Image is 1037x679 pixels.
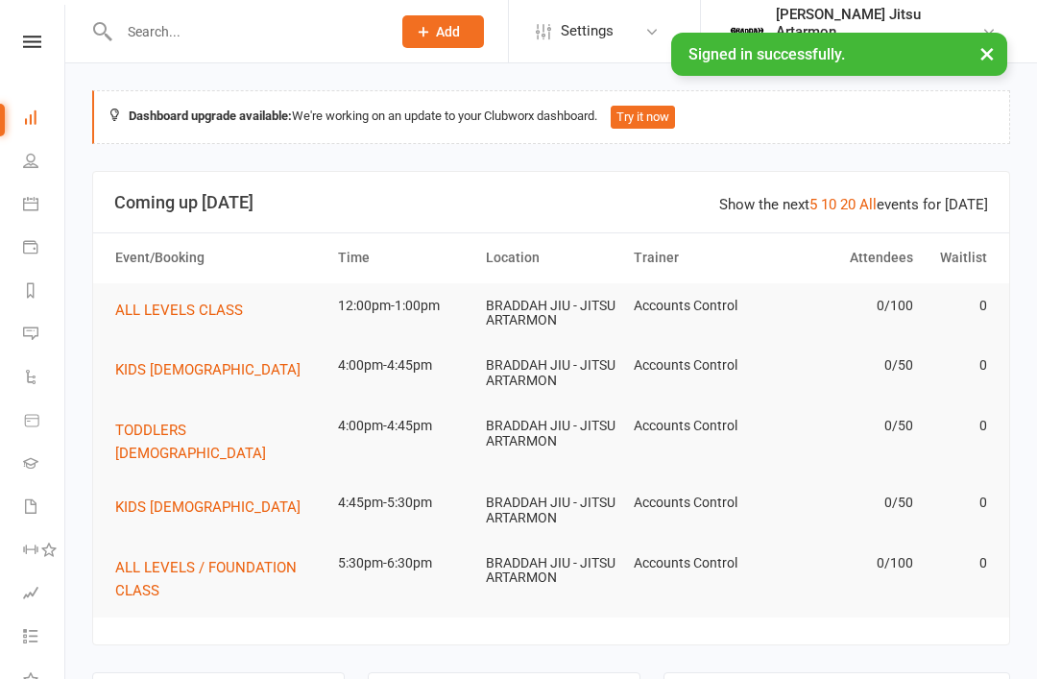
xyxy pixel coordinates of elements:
input: Search... [113,18,377,45]
button: ALL LEVELS / FOUNDATION CLASS [115,556,321,602]
th: Attendees [773,233,921,282]
td: 4:45pm-5:30pm [329,480,477,525]
button: × [970,33,1004,74]
td: Accounts Control [625,283,773,328]
td: Accounts Control [625,343,773,388]
td: 0 [922,541,996,586]
span: Settings [561,10,614,53]
td: BRADDAH JIU - JITSU ARTARMON [477,283,625,344]
span: TODDLERS [DEMOGRAPHIC_DATA] [115,422,266,462]
button: KIDS [DEMOGRAPHIC_DATA] [115,496,314,519]
a: Assessments [23,573,66,617]
td: BRADDAH JIU - JITSU ARTARMON [477,343,625,403]
a: 5 [809,196,817,213]
td: 0 [922,480,996,525]
td: 0/50 [773,343,921,388]
button: Try it now [611,106,675,129]
img: thumb_image1701639914.png [728,12,766,51]
span: KIDS [DEMOGRAPHIC_DATA] [115,361,301,378]
a: 10 [821,196,836,213]
span: ALL LEVELS CLASS [115,302,243,319]
strong: Dashboard upgrade available: [129,109,292,123]
span: ALL LEVELS / FOUNDATION CLASS [115,559,297,599]
td: 5:30pm-6:30pm [329,541,477,586]
a: 20 [840,196,856,213]
td: 0/100 [773,541,921,586]
span: KIDS [DEMOGRAPHIC_DATA] [115,498,301,516]
th: Location [477,233,625,282]
td: 0 [922,343,996,388]
td: 0 [922,283,996,328]
button: KIDS [DEMOGRAPHIC_DATA] [115,358,314,381]
div: We're working on an update to your Clubworx dashboard. [92,90,1010,144]
span: Add [436,24,460,39]
td: Accounts Control [625,541,773,586]
td: Accounts Control [625,403,773,449]
td: 0/50 [773,480,921,525]
td: BRADDAH JIU - JITSU ARTARMON [477,541,625,601]
button: TODDLERS [DEMOGRAPHIC_DATA] [115,419,321,465]
th: Event/Booking [107,233,329,282]
a: All [859,196,877,213]
td: BRADDAH JIU - JITSU ARTARMON [477,403,625,464]
td: 0/50 [773,403,921,449]
a: People [23,141,66,184]
td: 12:00pm-1:00pm [329,283,477,328]
h3: Coming up [DATE] [114,193,988,212]
a: Reports [23,271,66,314]
td: 0 [922,403,996,449]
div: [PERSON_NAME] Jitsu Artarmon [776,6,981,40]
button: ALL LEVELS CLASS [115,299,256,322]
a: Dashboard [23,98,66,141]
button: Add [402,15,484,48]
span: Signed in successfully. [688,45,845,63]
a: Product Sales [23,400,66,444]
a: Calendar [23,184,66,228]
td: 0/100 [773,283,921,328]
td: 4:00pm-4:45pm [329,343,477,388]
td: BRADDAH JIU - JITSU ARTARMON [477,480,625,541]
td: Accounts Control [625,480,773,525]
th: Time [329,233,477,282]
a: Payments [23,228,66,271]
div: Show the next events for [DATE] [719,193,988,216]
th: Trainer [625,233,773,282]
th: Waitlist [922,233,996,282]
td: 4:00pm-4:45pm [329,403,477,449]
